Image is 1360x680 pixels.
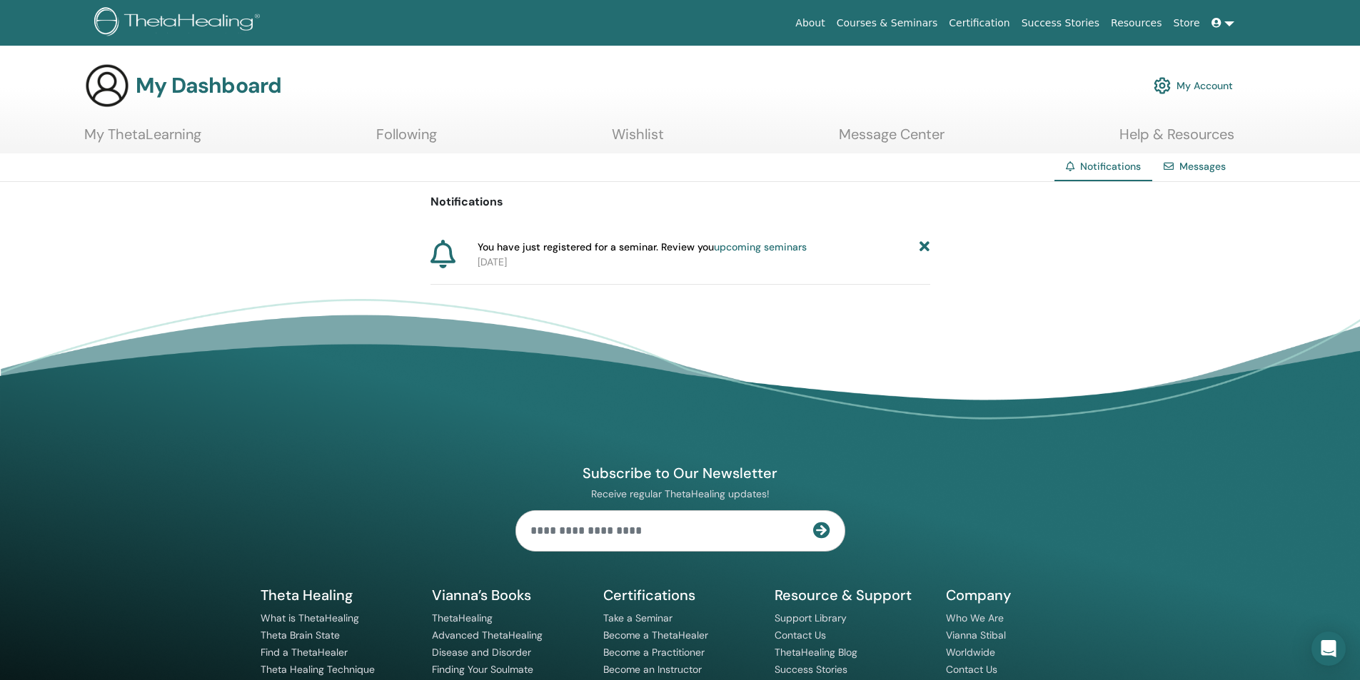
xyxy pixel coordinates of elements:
[775,586,929,604] h5: Resource & Support
[432,612,493,624] a: ThetaHealing
[1154,70,1233,101] a: My Account
[430,193,930,210] p: Notifications
[603,663,702,676] a: Become an Instructor
[1168,10,1206,36] a: Store
[261,586,415,604] h5: Theta Healing
[603,646,705,659] a: Become a Practitioner
[790,10,830,36] a: About
[946,586,1100,604] h5: Company
[775,629,826,641] a: Contact Us
[432,663,533,676] a: Finding Your Soulmate
[478,240,807,255] span: You have just registered for a seminar. Review you
[432,586,586,604] h5: Vianna’s Books
[261,629,340,641] a: Theta Brain State
[943,10,1015,36] a: Certification
[84,63,130,108] img: generic-user-icon.jpg
[261,612,359,624] a: What is ThetaHealing
[775,663,847,676] a: Success Stories
[946,612,1004,624] a: Who We Are
[1016,10,1105,36] a: Success Stories
[603,629,708,641] a: Become a ThetaHealer
[376,126,437,153] a: Following
[775,612,847,624] a: Support Library
[839,126,945,153] a: Message Center
[612,126,664,153] a: Wishlist
[515,464,845,482] h4: Subscribe to Our Newsletter
[1311,631,1346,666] div: Open Intercom Messenger
[1154,73,1171,98] img: cog.svg
[261,663,375,676] a: Theta Healing Technique
[946,663,997,676] a: Contact Us
[775,646,857,659] a: ThetaHealing Blog
[1080,160,1141,173] span: Notifications
[714,240,807,253] a: upcoming seminars
[1179,160,1226,173] a: Messages
[831,10,944,36] a: Courses & Seminars
[94,7,265,39] img: logo.png
[515,487,845,500] p: Receive regular ThetaHealing updates!
[261,646,348,659] a: Find a ThetaHealer
[84,126,201,153] a: My ThetaLearning
[1119,126,1234,153] a: Help & Resources
[946,646,995,659] a: Worldwide
[603,586,757,604] h5: Certifications
[432,646,531,659] a: Disease and Disorder
[478,255,930,270] p: [DATE]
[136,73,281,98] h3: My Dashboard
[603,612,673,624] a: Take a Seminar
[946,629,1006,641] a: Vianna Stibal
[432,629,543,641] a: Advanced ThetaHealing
[1105,10,1168,36] a: Resources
